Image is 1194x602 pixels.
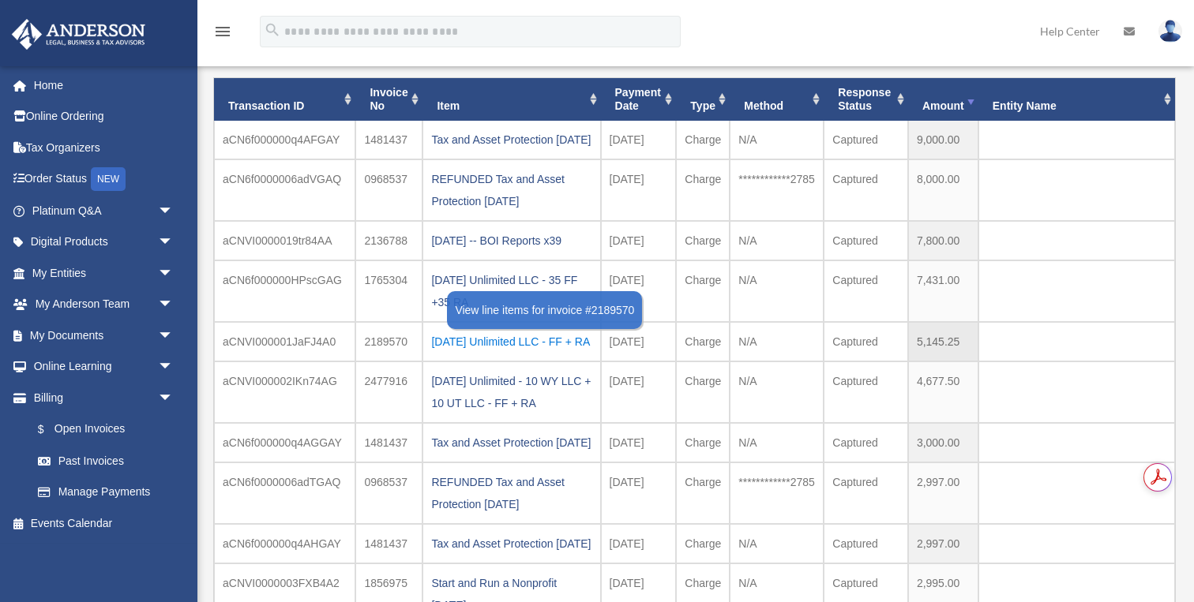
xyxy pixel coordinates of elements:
a: Manage Payments [22,477,197,508]
th: Item: activate to sort column ascending [422,78,600,121]
th: Payment Date: activate to sort column ascending [601,78,677,121]
a: $Open Invoices [22,413,197,446]
td: Charge [676,221,730,260]
a: Billingarrow_drop_down [11,382,197,413]
td: aCN6f000000HPscGAG [214,260,355,322]
a: Events Calendar [11,507,197,539]
a: Online Learningarrow_drop_down [11,351,197,383]
td: [DATE] [601,221,677,260]
td: N/A [730,221,824,260]
td: Charge [676,121,730,159]
a: Digital Productsarrow_drop_down [11,226,197,258]
td: 9,000.00 [908,121,978,159]
i: menu [213,22,232,41]
td: 2477916 [355,361,422,423]
span: arrow_drop_down [158,289,190,321]
td: Captured [824,462,908,524]
td: 2189570 [355,322,422,361]
th: Method: activate to sort column ascending [730,78,824,121]
th: Type: activate to sort column ascending [676,78,730,121]
td: aCNVI000001JaFJ4A0 [214,322,355,361]
td: 2,997.00 [908,462,978,524]
td: Captured [824,221,908,260]
td: Charge [676,361,730,423]
td: Captured [824,361,908,423]
td: 7,800.00 [908,221,978,260]
a: Tax Organizers [11,132,197,163]
td: aCN6f000000q4AGGAY [214,423,355,462]
div: Tax and Asset Protection [DATE] [431,129,591,151]
td: [DATE] [601,423,677,462]
th: Amount: activate to sort column ascending [908,78,978,121]
div: REFUNDED Tax and Asset Protection [DATE] [431,471,591,515]
td: N/A [730,524,824,563]
td: Captured [824,524,908,563]
div: NEW [91,167,126,191]
td: Charge [676,159,730,221]
span: arrow_drop_down [158,382,190,414]
span: arrow_drop_down [158,351,190,383]
span: arrow_drop_down [158,320,190,352]
td: [DATE] [601,462,677,524]
th: Invoice No: activate to sort column ascending [355,78,422,121]
td: N/A [730,260,824,322]
td: aCNVI0000019tr84AA [214,221,355,260]
td: Captured [824,322,908,361]
td: 7,431.00 [908,260,978,322]
div: Tax and Asset Protection [DATE] [431,432,591,454]
a: My Entitiesarrow_drop_down [11,257,197,289]
a: Platinum Q&Aarrow_drop_down [11,195,197,226]
span: arrow_drop_down [158,226,190,259]
th: Transaction ID: activate to sort column ascending [214,78,355,121]
div: [DATE] Unlimited LLC - 35 FF +35 RA [431,269,591,313]
td: Captured [824,423,908,462]
td: 1481437 [355,524,422,563]
td: 2136788 [355,221,422,260]
td: aCN6f0000006adVGAQ [214,159,355,221]
td: Captured [824,121,908,159]
div: [DATE] Unlimited LLC - FF + RA [431,331,591,353]
td: 0968537 [355,159,422,221]
td: 2,997.00 [908,524,978,563]
td: 0968537 [355,462,422,524]
div: REFUNDED Tax and Asset Protection [DATE] [431,168,591,212]
td: [DATE] [601,121,677,159]
i: search [264,21,281,39]
td: [DATE] [601,361,677,423]
td: [DATE] [601,322,677,361]
td: aCN6f000000q4AFGAY [214,121,355,159]
td: N/A [730,121,824,159]
td: Charge [676,524,730,563]
span: arrow_drop_down [158,195,190,227]
td: Charge [676,260,730,322]
td: aCN6f0000006adTGAQ [214,462,355,524]
a: Online Ordering [11,101,197,133]
td: Charge [676,322,730,361]
span: arrow_drop_down [158,257,190,290]
td: aCN6f000000q4AHGAY [214,524,355,563]
img: User Pic [1158,20,1182,43]
td: aCNVI000002IKn74AG [214,361,355,423]
span: $ [47,420,54,439]
div: [DATE] Unlimited - 10 WY LLC + 10 UT LLC - FF + RA [431,370,591,414]
a: Order StatusNEW [11,163,197,196]
td: N/A [730,322,824,361]
img: Anderson Advisors Platinum Portal [7,19,150,50]
td: 3,000.00 [908,423,978,462]
a: menu [213,28,232,41]
th: Entity Name: activate to sort column ascending [978,78,1175,121]
a: My Anderson Teamarrow_drop_down [11,289,197,320]
td: 1481437 [355,423,422,462]
td: [DATE] [601,524,677,563]
td: N/A [730,423,824,462]
td: N/A [730,361,824,423]
td: 5,145.25 [908,322,978,361]
td: [DATE] [601,159,677,221]
a: Home [11,69,197,101]
td: Charge [676,423,730,462]
td: 1481437 [355,121,422,159]
th: Response Status: activate to sort column ascending [824,78,908,121]
a: Past Invoices [22,445,190,477]
div: Tax and Asset Protection [DATE] [431,533,591,555]
td: [DATE] [601,260,677,322]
